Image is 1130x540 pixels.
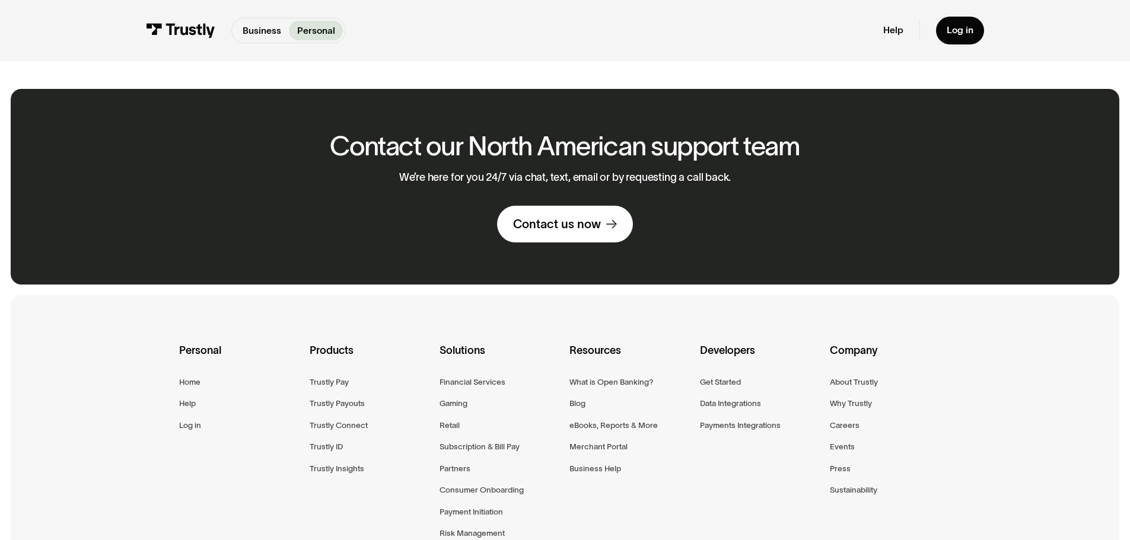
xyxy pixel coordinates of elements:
[569,462,621,475] a: Business Help
[440,505,503,519] a: Payment Initiation
[310,462,364,475] a: Trustly Insights
[569,418,658,432] a: eBooks, Reports & More
[569,440,628,453] a: Merchant Portal
[399,171,731,184] p: We’re here for you 24/7 via chat, text, email or by requesting a call back.
[440,526,505,540] a: Risk Management
[947,24,973,36] div: Log in
[179,375,200,389] a: Home
[146,23,215,38] img: Trustly Logo
[440,462,470,475] a: Partners
[440,418,460,432] a: Retail
[440,483,524,497] a: Consumer Onboarding
[289,21,343,40] a: Personal
[700,375,741,389] a: Get Started
[440,375,505,389] a: Financial Services
[700,342,820,375] div: Developers
[440,342,560,375] div: Solutions
[310,342,430,375] div: Products
[830,375,878,389] a: About Trustly
[330,132,800,161] h2: Contact our North American support team
[513,216,601,232] div: Contact us now
[936,17,984,44] a: Log in
[700,397,761,410] a: Data Integrations
[234,21,289,40] a: Business
[310,418,368,432] a: Trustly Connect
[310,375,349,389] a: Trustly Pay
[310,397,365,410] a: Trustly Payouts
[310,440,343,453] a: Trustly ID
[297,24,335,38] p: Personal
[700,418,781,432] a: Payments Integrations
[569,397,585,410] a: Blog
[830,397,872,410] a: Why Trustly
[243,24,281,38] p: Business
[497,206,633,242] a: Contact us now
[830,418,860,432] a: Careers
[569,342,690,375] div: Resources
[883,24,903,36] a: Help
[830,462,851,475] a: Press
[830,440,855,453] a: Events
[440,397,467,410] a: Gaming
[569,375,653,389] a: What is Open Banking?
[179,418,201,432] a: Log in
[830,483,877,497] a: Sustainability
[179,397,196,410] a: Help
[179,342,300,375] div: Personal
[830,342,950,375] div: Company
[440,440,520,453] a: Subscription & Bill Pay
